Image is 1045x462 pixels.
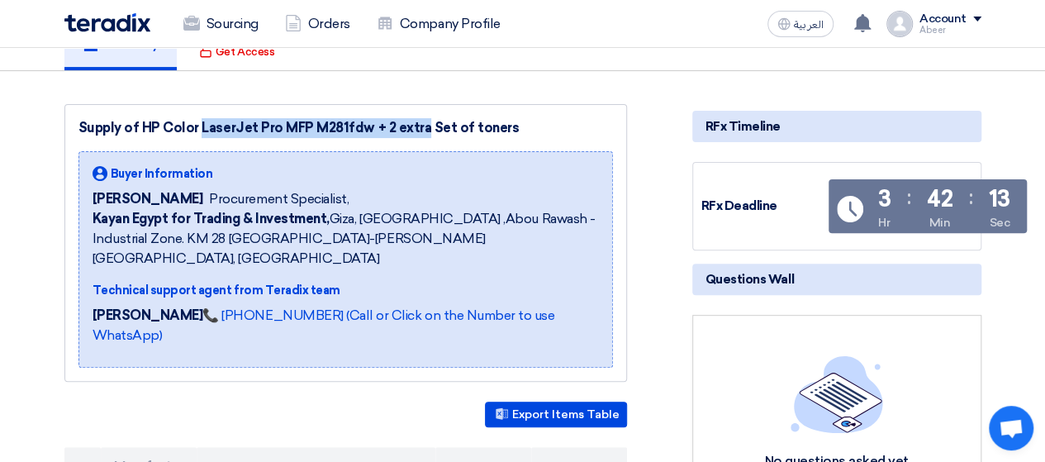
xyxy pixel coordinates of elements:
[989,406,1033,450] div: Open chat
[692,111,981,142] div: RFx Timeline
[209,189,349,209] span: Procurement Specialist,
[93,209,599,269] span: Giza, [GEOGRAPHIC_DATA] ,Abou Rawash - Industrial Zone. KM 28 [GEOGRAPHIC_DATA]-[PERSON_NAME][GEO...
[199,44,274,60] div: Get Access
[968,183,972,212] div: :
[886,11,913,37] img: profile_test.png
[93,307,203,323] strong: [PERSON_NAME]
[919,26,981,35] div: Abeer
[989,188,1010,211] div: 13
[78,118,613,138] div: Supply of HP Color LaserJet Pro MFP M281fdw + 2 extra Set of toners
[705,270,794,288] span: Questions Wall
[701,197,825,216] div: RFx Deadline
[64,13,150,32] img: Teradix logo
[929,214,950,231] div: Min
[989,214,1009,231] div: Sec
[485,402,627,427] button: Export Items Table
[93,282,599,299] div: Technical support agent from Teradix team
[272,6,363,42] a: Orders
[791,355,883,433] img: empty_state_list.svg
[878,214,890,231] div: Hr
[93,307,555,343] a: 📞 [PHONE_NUMBER] (Call or Click on the Number to use WhatsApp)
[170,6,272,42] a: Sourcing
[767,11,834,37] button: العربية
[919,12,967,26] div: Account
[93,211,330,226] b: Kayan Egypt for Trading & Investment,
[907,183,911,212] div: :
[363,6,514,42] a: Company Profile
[111,165,213,183] span: Buyer Information
[794,19,824,31] span: العربية
[877,188,891,211] div: 3
[93,189,203,209] span: [PERSON_NAME]
[927,188,952,211] div: 42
